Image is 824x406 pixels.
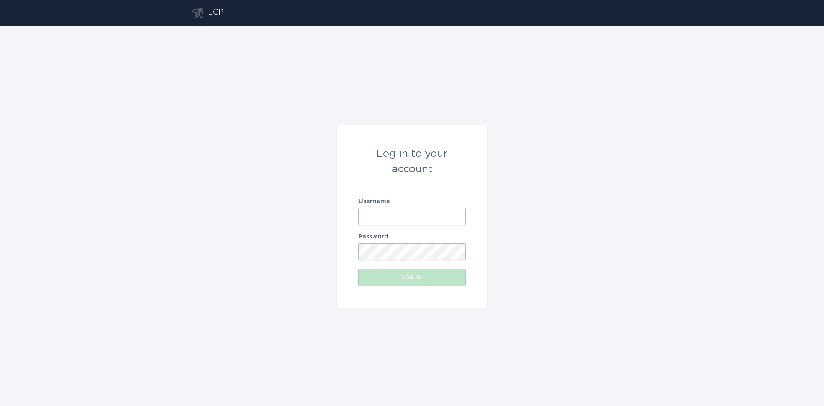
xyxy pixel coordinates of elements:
button: Log in [358,269,466,286]
div: ECP [208,8,224,18]
div: Log in [363,275,461,280]
div: Log in to your account [358,146,466,177]
label: Username [358,198,466,205]
button: Go to dashboard [192,8,203,18]
label: Password [358,234,466,240]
